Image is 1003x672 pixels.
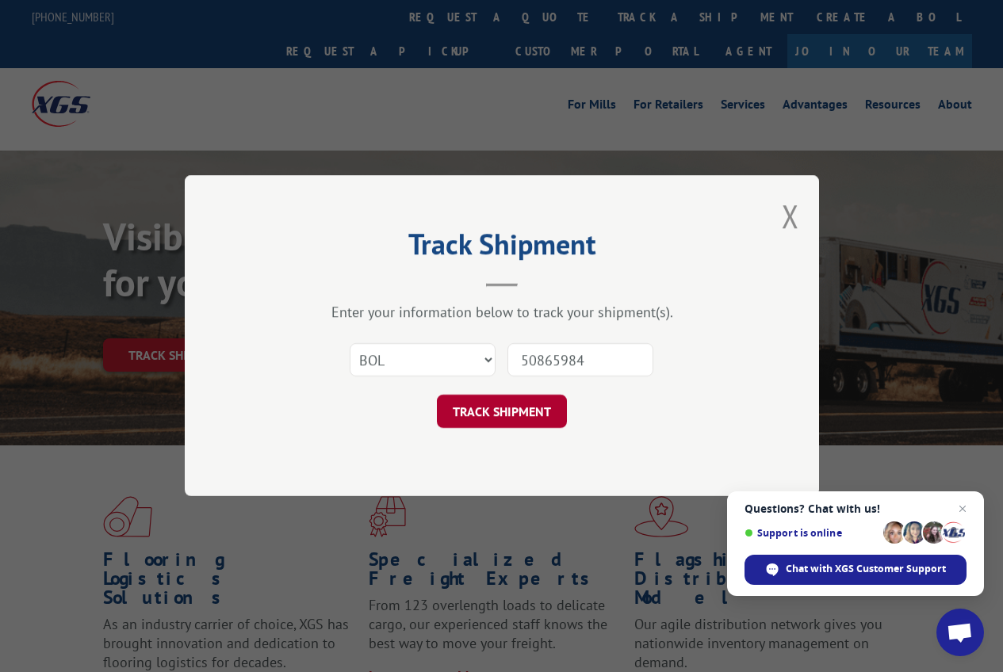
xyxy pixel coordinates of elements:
[264,304,740,322] div: Enter your information below to track your shipment(s).
[507,344,653,377] input: Number(s)
[745,502,967,515] span: Questions? Chat with us!
[786,562,946,576] span: Chat with XGS Customer Support
[745,555,967,585] div: Chat with XGS Customer Support
[953,499,972,518] span: Close chat
[936,609,984,656] div: Open chat
[437,395,567,429] button: TRACK SHIPMENT
[782,195,799,237] button: Close modal
[745,527,878,539] span: Support is online
[264,233,740,263] h2: Track Shipment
